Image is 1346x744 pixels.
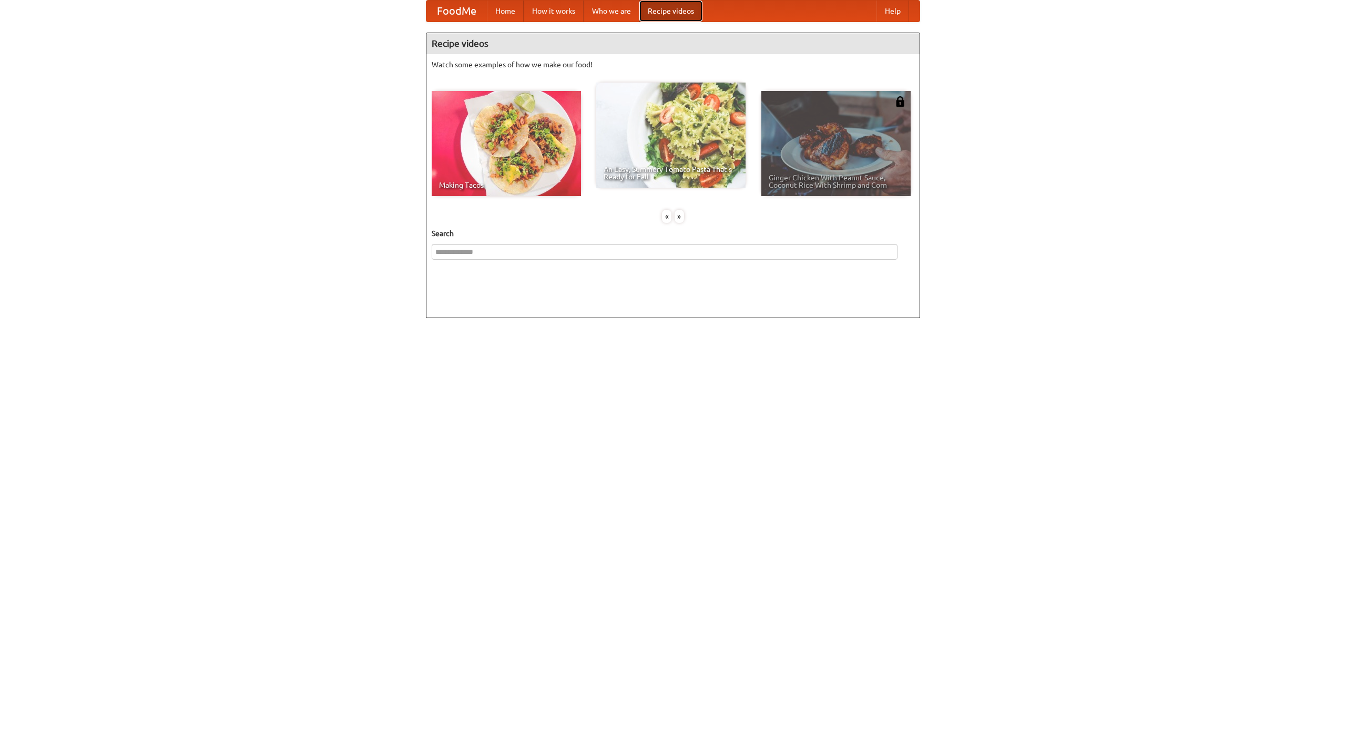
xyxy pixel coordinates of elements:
a: Recipe videos [639,1,702,22]
a: Making Tacos [432,91,581,196]
a: Who we are [584,1,639,22]
img: 483408.png [895,96,905,107]
p: Watch some examples of how we make our food! [432,59,914,70]
span: An Easy, Summery Tomato Pasta That's Ready for Fall [604,166,738,180]
h5: Search [432,228,914,239]
a: An Easy, Summery Tomato Pasta That's Ready for Fall [596,83,746,188]
a: Home [487,1,524,22]
h4: Recipe videos [426,33,920,54]
a: FoodMe [426,1,487,22]
div: « [662,210,671,223]
span: Making Tacos [439,181,574,189]
a: How it works [524,1,584,22]
a: Help [876,1,909,22]
div: » [675,210,684,223]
